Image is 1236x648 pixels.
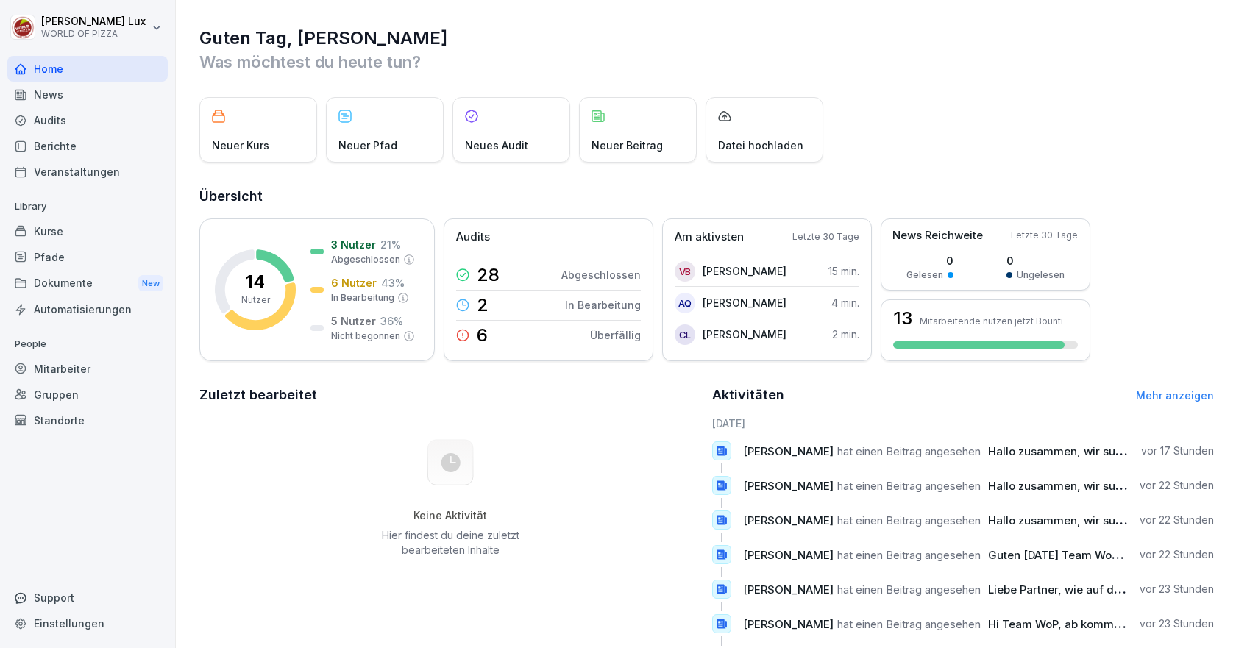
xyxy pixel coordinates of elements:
[743,444,834,458] span: [PERSON_NAME]
[7,133,168,159] a: Berichte
[246,273,265,291] p: 14
[837,513,981,527] span: hat einen Beitrag angesehen
[331,313,376,329] p: 5 Nutzer
[7,382,168,407] a: Gruppen
[837,479,981,493] span: hat einen Beitrag angesehen
[1136,389,1214,402] a: Mehr anzeigen
[1017,268,1065,282] p: Ungelesen
[456,229,490,246] p: Audits
[675,229,744,246] p: Am aktivsten
[920,316,1063,327] p: Mitarbeitende nutzen jetzt Bounti
[241,293,270,307] p: Nutzer
[199,385,702,405] h2: Zuletzt bearbeitet
[331,330,400,343] p: Nicht begonnen
[703,295,786,310] p: [PERSON_NAME]
[893,310,912,327] h3: 13
[837,548,981,562] span: hat einen Beitrag angesehen
[7,195,168,218] p: Library
[477,327,488,344] p: 6
[703,327,786,342] p: [PERSON_NAME]
[7,356,168,382] a: Mitarbeiter
[338,138,397,153] p: Neuer Pfad
[906,268,943,282] p: Gelesen
[906,253,953,268] p: 0
[138,275,163,292] div: New
[7,332,168,356] p: People
[7,270,168,297] div: Dokumente
[561,267,641,282] p: Abgeschlossen
[743,583,834,597] span: [PERSON_NAME]
[199,26,1214,50] h1: Guten Tag, [PERSON_NAME]
[477,296,489,314] p: 2
[831,295,859,310] p: 4 min.
[1011,229,1078,242] p: Letzte 30 Tage
[743,479,834,493] span: [PERSON_NAME]
[675,293,695,313] div: AQ
[1140,616,1214,631] p: vor 23 Stunden
[675,324,695,345] div: CL
[7,82,168,107] a: News
[743,617,834,631] span: [PERSON_NAME]
[212,138,269,153] p: Neuer Kurs
[199,186,1214,207] h2: Übersicht
[331,237,376,252] p: 3 Nutzer
[1140,513,1214,527] p: vor 22 Stunden
[381,275,405,291] p: 43 %
[376,509,525,522] h5: Keine Aktivität
[592,138,663,153] p: Neuer Beitrag
[837,444,981,458] span: hat einen Beitrag angesehen
[380,237,401,252] p: 21 %
[477,266,500,284] p: 28
[832,327,859,342] p: 2 min.
[380,313,403,329] p: 36 %
[199,50,1214,74] p: Was möchtest du heute tun?
[590,327,641,343] p: Überfällig
[7,407,168,433] a: Standorte
[1140,478,1214,493] p: vor 22 Stunden
[712,416,1215,431] h6: [DATE]
[1006,253,1065,268] p: 0
[331,253,400,266] p: Abgeschlossen
[7,244,168,270] a: Pfade
[331,275,377,291] p: 6 Nutzer
[7,159,168,185] a: Veranstaltungen
[331,291,394,305] p: In Bearbeitung
[718,138,803,153] p: Datei hochladen
[41,29,146,39] p: WORLD OF PIZZA
[703,263,786,279] p: [PERSON_NAME]
[7,107,168,133] a: Audits
[7,585,168,610] div: Support
[837,583,981,597] span: hat einen Beitrag angesehen
[7,218,168,244] a: Kurse
[828,263,859,279] p: 15 min.
[465,138,528,153] p: Neues Audit
[1141,444,1214,458] p: vor 17 Stunden
[41,15,146,28] p: [PERSON_NAME] Lux
[712,385,784,405] h2: Aktivitäten
[7,610,168,636] a: Einstellungen
[7,296,168,322] a: Automatisierungen
[1140,547,1214,562] p: vor 22 Stunden
[743,513,834,527] span: [PERSON_NAME]
[7,56,168,82] a: Home
[743,548,834,562] span: [PERSON_NAME]
[376,528,525,558] p: Hier findest du deine zuletzt bearbeiteten Inhalte
[892,227,983,244] p: News Reichweite
[675,261,695,282] div: VB
[792,230,859,243] p: Letzte 30 Tage
[837,617,981,631] span: hat einen Beitrag angesehen
[565,297,641,313] p: In Bearbeitung
[1140,582,1214,597] p: vor 23 Stunden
